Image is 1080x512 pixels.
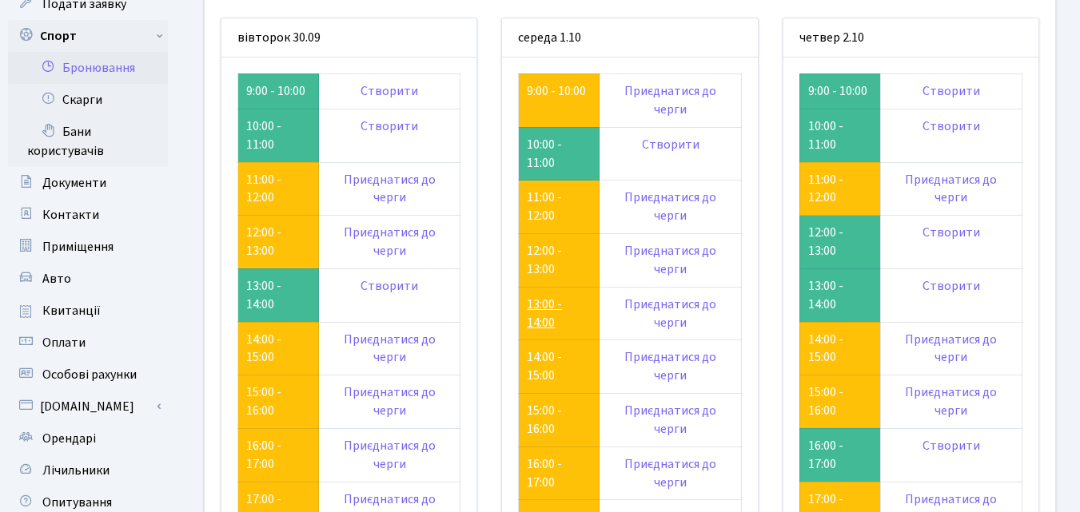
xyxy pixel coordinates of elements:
[246,171,281,207] a: 11:00 - 12:00
[527,189,562,224] a: 11:00 - 12:00
[923,117,980,135] a: Створити
[624,296,716,331] a: Приєднатися до черги
[8,295,168,327] a: Квитанції
[361,82,418,100] a: Створити
[923,277,980,295] a: Створити
[8,263,168,295] a: Авто
[246,383,281,419] a: 15:00 - 16:00
[42,366,137,383] span: Особові рахунки
[344,383,436,419] a: Приєднатися до черги
[527,348,562,384] a: 14:00 - 15:00
[624,455,716,491] a: Приєднатися до черги
[923,437,980,454] a: Створити
[624,242,716,278] a: Приєднатися до черги
[42,334,86,351] span: Оплати
[905,331,997,367] a: Приєднатися до черги
[238,73,319,109] td: 9:00 - 10:00
[42,238,114,256] span: Приміщення
[519,127,600,181] td: 10:00 - 11:00
[8,52,168,84] a: Бронювання
[502,18,757,58] div: середа 1.10
[905,383,997,419] a: Приєднатися до черги
[42,302,101,320] span: Квитанції
[799,428,880,482] td: 16:00 - 17:00
[8,391,168,423] a: [DOMAIN_NAME]
[246,331,281,367] a: 14:00 - 15:00
[8,231,168,263] a: Приміщення
[344,437,436,473] a: Приєднатися до черги
[42,206,99,224] span: Контакти
[344,224,436,260] a: Приєднатися до черги
[527,455,562,491] a: 16:00 - 17:00
[808,383,843,419] a: 15:00 - 16:00
[344,331,436,367] a: Приєднатися до черги
[799,268,880,322] td: 13:00 - 14:00
[42,174,106,192] span: Документи
[783,18,1038,58] div: четвер 2.10
[527,296,562,331] a: 13:00 - 14:00
[238,268,319,322] td: 13:00 - 14:00
[42,462,110,479] span: Лічильники
[8,116,168,167] a: Бани користувачів
[8,359,168,391] a: Особові рахунки
[799,73,880,109] td: 9:00 - 10:00
[808,331,843,367] a: 14:00 - 15:00
[8,327,168,359] a: Оплати
[246,224,281,260] a: 12:00 - 13:00
[527,82,586,100] a: 9:00 - 10:00
[344,171,436,207] a: Приєднатися до черги
[905,171,997,207] a: Приєднатися до черги
[8,84,168,116] a: Скарги
[361,117,418,135] a: Створити
[42,270,71,288] span: Авто
[624,82,716,118] a: Приєднатися до черги
[8,454,168,486] a: Лічильники
[799,216,880,269] td: 12:00 - 13:00
[8,423,168,454] a: Орендарі
[923,82,980,100] a: Створити
[527,402,562,438] a: 15:00 - 16:00
[624,189,716,224] a: Приєднатися до черги
[799,109,880,162] td: 10:00 - 11:00
[246,437,281,473] a: 16:00 - 17:00
[624,348,716,384] a: Приєднатися до черги
[624,402,716,438] a: Приєднатися до черги
[361,277,418,295] a: Створити
[8,20,168,52] a: Спорт
[238,109,319,162] td: 10:00 - 11:00
[527,242,562,278] a: 12:00 - 13:00
[8,199,168,231] a: Контакти
[808,171,843,207] a: 11:00 - 12:00
[42,430,96,447] span: Орендарі
[221,18,476,58] div: вівторок 30.09
[923,224,980,241] a: Створити
[642,136,699,153] a: Створити
[8,167,168,199] a: Документи
[42,494,112,511] span: Опитування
